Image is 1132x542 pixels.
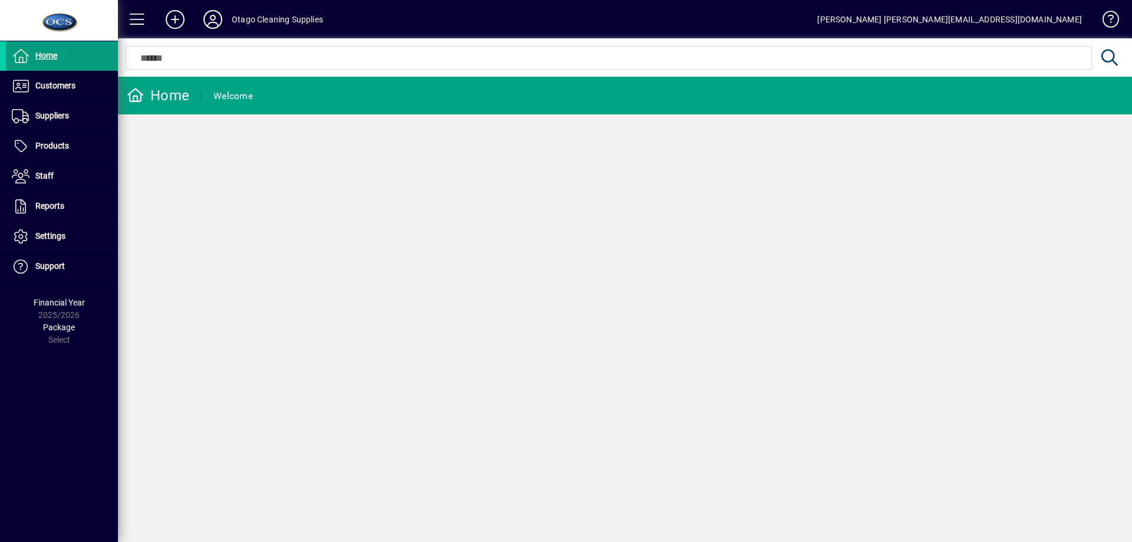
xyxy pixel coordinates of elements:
[6,132,118,161] a: Products
[127,86,189,105] div: Home
[35,141,69,150] span: Products
[194,9,232,30] button: Profile
[43,323,75,332] span: Package
[35,81,75,90] span: Customers
[35,231,65,241] span: Settings
[156,9,194,30] button: Add
[1094,2,1117,41] a: Knowledge Base
[6,162,118,191] a: Staff
[6,71,118,101] a: Customers
[6,222,118,251] a: Settings
[35,51,57,60] span: Home
[817,10,1082,29] div: [PERSON_NAME] [PERSON_NAME][EMAIL_ADDRESS][DOMAIN_NAME]
[213,87,253,106] div: Welcome
[232,10,323,29] div: Otago Cleaning Supplies
[35,261,65,271] span: Support
[6,252,118,281] a: Support
[6,101,118,131] a: Suppliers
[34,298,85,307] span: Financial Year
[6,192,118,221] a: Reports
[35,201,64,211] span: Reports
[35,111,69,120] span: Suppliers
[35,171,54,180] span: Staff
